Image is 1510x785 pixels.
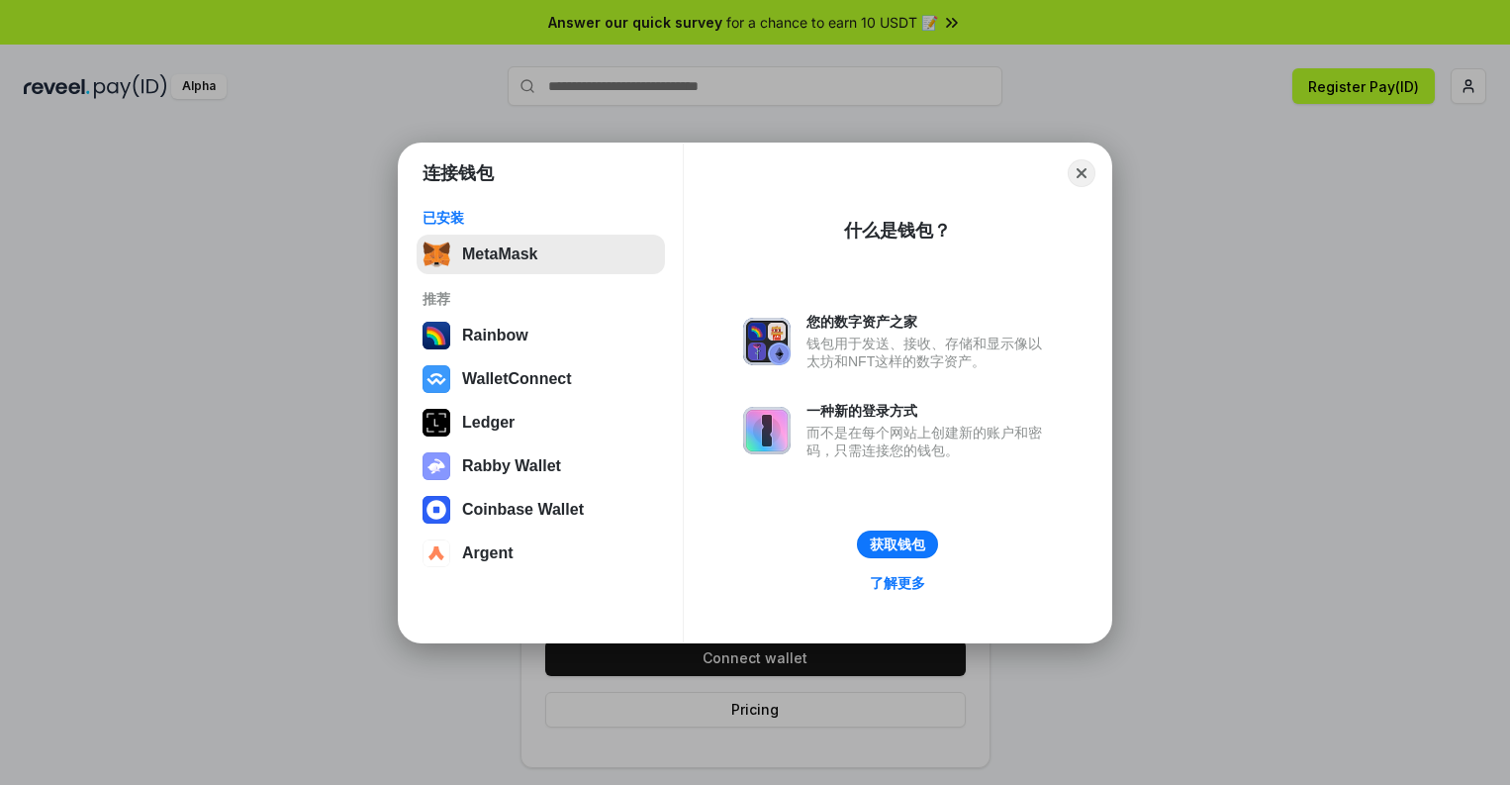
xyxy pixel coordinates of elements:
img: svg+xml,%3Csvg%20width%3D%2228%22%20height%3D%2228%22%20viewBox%3D%220%200%2028%2028%22%20fill%3D... [423,365,450,393]
div: Rainbow [462,327,528,344]
div: WalletConnect [462,370,572,388]
button: MetaMask [417,235,665,274]
button: Rainbow [417,316,665,355]
button: Rabby Wallet [417,446,665,486]
button: WalletConnect [417,359,665,399]
a: 了解更多 [858,570,937,596]
div: 而不是在每个网站上创建新的账户和密码，只需连接您的钱包。 [806,424,1052,459]
button: Ledger [417,403,665,442]
img: svg+xml,%3Csvg%20width%3D%2228%22%20height%3D%2228%22%20viewBox%3D%220%200%2028%2028%22%20fill%3D... [423,496,450,524]
img: svg+xml,%3Csvg%20xmlns%3D%22http%3A%2F%2Fwww.w3.org%2F2000%2Fsvg%22%20fill%3D%22none%22%20viewBox... [423,452,450,480]
img: svg+xml,%3Csvg%20xmlns%3D%22http%3A%2F%2Fwww.w3.org%2F2000%2Fsvg%22%20fill%3D%22none%22%20viewBox... [743,407,791,454]
div: 推荐 [423,290,659,308]
img: svg+xml,%3Csvg%20xmlns%3D%22http%3A%2F%2Fwww.w3.org%2F2000%2Fsvg%22%20width%3D%2228%22%20height%3... [423,409,450,437]
h1: 连接钱包 [423,161,494,185]
img: svg+xml,%3Csvg%20width%3D%22120%22%20height%3D%22120%22%20viewBox%3D%220%200%20120%20120%22%20fil... [423,322,450,349]
div: 钱包用于发送、接收、存储和显示像以太坊和NFT这样的数字资产。 [806,335,1052,370]
div: 了解更多 [870,574,925,592]
div: 一种新的登录方式 [806,402,1052,420]
div: Argent [462,544,514,562]
div: Coinbase Wallet [462,501,584,519]
div: 您的数字资产之家 [806,313,1052,331]
button: 获取钱包 [857,531,938,558]
button: Coinbase Wallet [417,490,665,530]
button: Close [1068,159,1095,187]
div: MetaMask [462,245,537,263]
button: Argent [417,534,665,573]
img: svg+xml,%3Csvg%20fill%3D%22none%22%20height%3D%2233%22%20viewBox%3D%220%200%2035%2033%22%20width%... [423,241,450,268]
div: Ledger [462,414,515,432]
div: 什么是钱包？ [844,219,951,243]
div: 获取钱包 [870,536,925,553]
div: 已安装 [423,209,659,227]
div: Rabby Wallet [462,457,561,475]
img: svg+xml,%3Csvg%20xmlns%3D%22http%3A%2F%2Fwww.w3.org%2F2000%2Fsvg%22%20fill%3D%22none%22%20viewBox... [743,318,791,365]
img: svg+xml,%3Csvg%20width%3D%2228%22%20height%3D%2228%22%20viewBox%3D%220%200%2028%2028%22%20fill%3D... [423,540,450,567]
